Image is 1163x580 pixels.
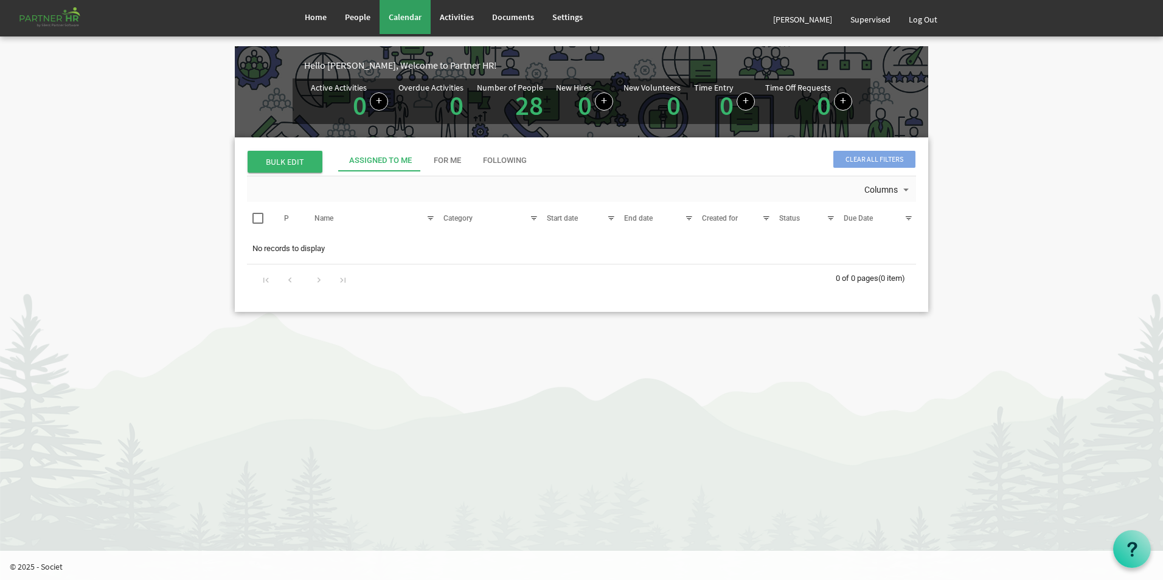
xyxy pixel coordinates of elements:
[552,12,583,22] span: Settings
[862,182,914,198] button: Columns
[833,151,915,168] span: Clear all filters
[247,237,916,260] td: No records to display
[623,83,684,119] div: Volunteer hired in the last 7 days
[556,83,592,92] div: New Hires
[370,92,388,111] a: Create a new Activity
[477,83,546,119] div: Total number of active people in Partner HR
[863,182,899,198] span: Columns
[338,150,1007,171] div: tab-header
[311,83,367,92] div: Active Activities
[694,83,734,92] div: Time Entry
[282,271,298,288] div: Go to previous page
[258,271,274,288] div: Go to first page
[702,214,738,223] span: Created for
[349,155,412,167] div: Assigned To Me
[335,271,351,288] div: Go to last page
[305,12,327,22] span: Home
[765,83,831,92] div: Time Off Requests
[492,12,534,22] span: Documents
[844,214,873,223] span: Due Date
[304,58,928,72] div: Hello [PERSON_NAME], Welcome to Partner HR!
[477,83,543,92] div: Number of People
[440,12,474,22] span: Activities
[483,155,527,167] div: Following
[389,12,422,22] span: Calendar
[624,214,653,223] span: End date
[398,83,463,92] div: Overdue Activities
[836,264,916,290] div: 0 of 0 pages (0 item)
[623,83,681,92] div: New Volunteers
[779,214,800,223] span: Status
[434,155,461,167] div: For Me
[694,83,755,119] div: Number of Time Entries
[817,88,831,122] a: 0
[737,92,755,111] a: Log hours
[862,176,914,202] div: Columns
[398,83,467,119] div: Activities assigned to you for which the Due Date is passed
[248,151,322,173] span: BULK EDIT
[595,92,613,111] a: Add new person to Partner HR
[443,214,473,223] span: Category
[720,88,734,122] a: 0
[314,214,333,223] span: Name
[836,274,878,283] span: 0 of 0 pages
[311,83,388,119] div: Number of active Activities in Partner HR
[764,2,841,36] a: [PERSON_NAME]
[284,214,289,223] span: P
[547,214,578,223] span: Start date
[556,83,613,119] div: People hired in the last 7 days
[578,88,592,122] a: 0
[311,271,327,288] div: Go to next page
[834,92,852,111] a: Create a new time off request
[353,88,367,122] a: 0
[345,12,370,22] span: People
[850,14,890,25] span: Supervised
[765,83,852,119] div: Number of active time off requests
[900,2,946,36] a: Log Out
[841,2,900,36] a: Supervised
[878,274,905,283] span: (0 item)
[515,88,543,122] a: 28
[450,88,463,122] a: 0
[10,561,1163,573] p: © 2025 - Societ
[667,88,681,122] a: 0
